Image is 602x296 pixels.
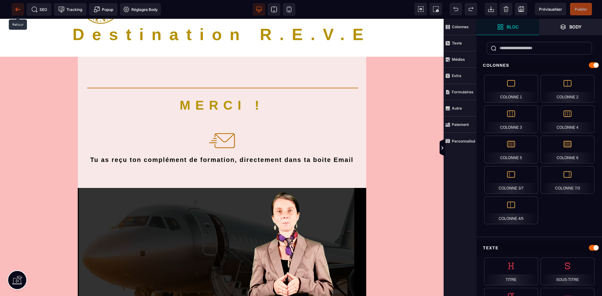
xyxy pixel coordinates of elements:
[452,41,462,45] strong: Texte
[253,3,265,16] span: Voir bureau
[541,105,594,133] div: Colonne 4
[123,6,158,13] span: Réglages Body
[444,68,477,84] span: Extra
[575,7,587,12] span: Publier
[450,3,462,15] span: Défaire
[444,19,477,35] span: Colonnes
[484,257,538,285] div: Titre
[507,24,519,29] strong: Bloc
[484,196,538,224] div: Colonne 4/5
[87,137,357,146] h2: Tu as reçu ton complément de formation, directement dans ta boite Email
[477,60,602,71] div: Colonnes
[268,3,280,16] span: Voir tablette
[465,3,477,15] span: Rétablir
[452,106,462,111] strong: Autre
[452,90,473,94] strong: Formulaires
[283,3,295,16] span: Voir mobile
[452,139,475,143] strong: Personnalisé
[515,3,527,15] span: Enregistrer
[541,75,594,103] div: Colonne 2
[539,7,562,12] span: Prévisualiser
[541,257,594,285] div: Sous-titre
[477,139,483,158] span: Afficher les vues
[484,166,538,194] div: Colonne 3/7
[484,105,538,133] div: Colonne 3
[444,133,477,149] span: Personnalisé
[31,6,47,13] span: SEO
[444,51,477,68] span: Médias
[452,122,469,127] strong: Paiement
[58,6,82,13] span: Tracking
[415,3,427,15] span: Voir les composants
[27,3,51,16] span: Métadata SEO
[500,3,512,15] span: Nettoyage
[477,19,539,35] span: Ouvrir les blocs
[484,75,538,103] div: Colonne 1
[570,3,592,15] span: Enregistrer le contenu
[535,3,566,15] span: Aperçu
[539,19,602,35] span: Ouvrir les calques
[484,136,538,164] div: Colonne 5
[452,24,469,29] strong: Colonnes
[541,166,594,194] div: Colonne 7/3
[452,73,461,78] strong: Extra
[208,108,236,136] img: 7770039329ea2a7073a6e12a81ec41d7_email-7979298-BB7507.png
[444,100,477,117] span: Autre
[54,3,87,16] span: Code de suivi
[444,35,477,51] span: Texte
[569,24,582,29] strong: Body
[12,3,24,16] span: Retour
[430,3,442,15] span: Capture d'écran
[541,136,594,164] div: Colonne 6
[94,6,113,13] span: Popup
[120,3,161,16] span: Favicon
[477,242,602,254] div: Texte
[444,84,477,100] span: Formulaires
[452,57,465,62] strong: Médias
[444,117,477,133] span: Paiement
[485,3,497,15] span: Importer
[89,3,118,16] span: Créer une alerte modale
